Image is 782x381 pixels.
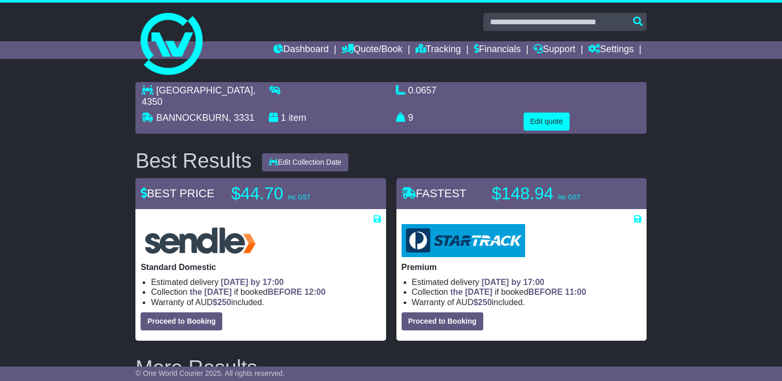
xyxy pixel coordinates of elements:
[402,224,525,257] img: StarTrack: Premium
[135,356,647,379] h2: More Results
[524,113,570,131] button: Edit quote
[412,287,641,297] li: Collection
[473,298,492,307] span: $
[450,288,492,296] span: the [DATE]
[142,85,255,107] span: , 4350
[412,297,641,307] li: Warranty of AUD included.
[408,85,437,96] span: 0.0657
[130,149,257,172] div: Best Results
[156,113,228,123] span: BANNOCKBURN
[412,277,641,287] li: Estimated delivery
[288,194,310,201] span: inc GST
[151,297,380,307] li: Warranty of AUD included.
[151,287,380,297] li: Collection
[262,153,348,171] button: Edit Collection Date
[141,312,222,330] button: Proceed to Booking
[482,278,545,287] span: [DATE] by 17:00
[190,288,232,296] span: the [DATE]
[156,85,253,96] span: [GEOGRAPHIC_DATA]
[416,41,461,59] a: Tracking
[273,41,329,59] a: Dashboard
[151,277,380,287] li: Estimated delivery
[478,298,492,307] span: 250
[402,187,467,200] span: FASTEST
[558,194,580,201] span: inc GST
[213,298,232,307] span: $
[402,262,641,272] p: Premium
[304,288,326,296] span: 12:00
[141,187,214,200] span: BEST PRICE
[190,288,326,296] span: if booked
[141,262,380,272] p: Standard Domestic
[408,113,413,123] span: 9
[218,298,232,307] span: 250
[221,278,284,287] span: [DATE] by 17:00
[492,183,621,204] p: $148.94
[342,41,403,59] a: Quote/Book
[288,113,306,123] span: item
[141,224,260,257] img: Sendle: Standard Domestic
[402,312,483,330] button: Proceed to Booking
[533,41,575,59] a: Support
[228,113,254,123] span: , 3331
[565,288,586,296] span: 11:00
[528,288,563,296] span: BEFORE
[450,288,586,296] span: if booked
[474,41,521,59] a: Financials
[588,41,634,59] a: Settings
[135,369,285,377] span: © One World Courier 2025. All rights reserved.
[231,183,360,204] p: $44.70
[281,113,286,123] span: 1
[268,288,302,296] span: BEFORE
